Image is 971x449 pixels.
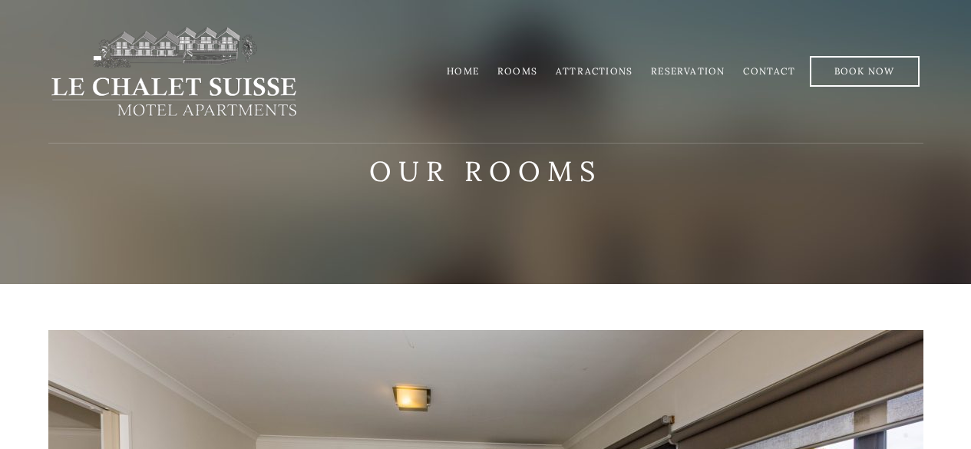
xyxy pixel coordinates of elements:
img: lechaletsuisse [48,25,299,117]
a: Rooms [497,65,537,77]
a: Contact [743,65,794,77]
a: Reservation [651,65,725,77]
a: Book Now [810,56,920,87]
a: Attractions [556,65,632,77]
a: Home [447,65,479,77]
